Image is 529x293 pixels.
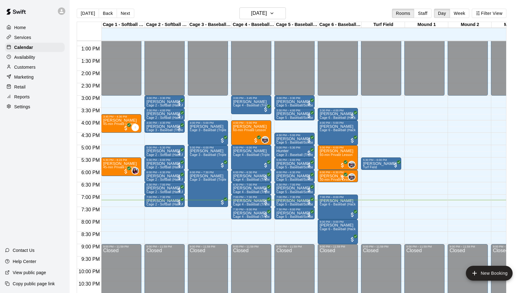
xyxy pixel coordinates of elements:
[80,157,101,163] span: 5:30 PM
[146,121,183,124] div: 4:00 PM – 4:30 PM
[318,145,358,170] div: 5:00 PM – 6:00 PM: 60-min Private Lesson
[274,195,315,207] div: 7:00 PM – 7:30 PM: Maximiliano Salas
[144,108,185,120] div: 3:30 PM – 4:00 PM: Clint Marcus
[5,62,65,72] div: Customers
[77,281,101,287] span: 10:30 PM
[276,203,347,206] span: Cage 5 - Baseball/Softball (Triple Play - HitTrax)
[274,182,315,195] div: 6:30 PM – 7:00 PM: Maximiliano Salas
[306,100,312,106] span: All customers have paid
[320,171,356,174] div: 6:00 PM – 6:30 PM
[103,115,140,118] div: 3:45 PM – 4:30 PM
[77,269,101,274] span: 10:00 PM
[392,9,414,18] button: Rooms
[219,137,226,144] span: All customers have paid
[146,97,183,100] div: 3:00 PM – 3:30 PM
[306,150,312,156] span: All customers have paid
[276,215,347,218] span: Cage 5 - Baseball/Softball (Triple Play - HitTrax)
[231,182,271,195] div: 6:30 PM – 7:00 PM: Howard Mallen
[320,116,394,119] span: Cage 6 - Baseball (Hack Attack Hand-fed Machine)
[363,245,399,248] div: 9:00 PM – 11:59 PM
[190,178,235,181] span: Cage 3 - Baseball (Triple Play)
[219,199,226,205] span: All customers have paid
[276,208,313,211] div: 7:30 PM – 8:00 PM
[231,207,271,219] div: 7:30 PM – 8:00 PM: Gabriel Bagasao
[146,158,183,162] div: 5:30 PM – 6:00 PM
[339,162,346,168] span: All customers have paid
[363,166,377,169] span: Turf Field
[80,46,101,51] span: 1:00 PM
[231,195,271,207] div: 7:00 PM – 7:30 PM: Howard Mallen
[146,178,220,181] span: Cage 2 - Softball (Hack Attack Hand-fed Machine)
[414,9,432,18] button: Staff
[190,171,226,174] div: 6:00 PM – 7:30 PM
[117,9,134,18] button: Next
[318,195,358,219] div: 7:00 PM – 8:00 PM: Manuel Velasquez
[233,183,269,186] div: 6:30 PM – 7:00 PM
[320,196,356,199] div: 7:00 PM – 8:00 PM
[103,122,136,126] span: 45-min Private Lesson
[349,113,355,119] span: All customers have paid
[263,162,269,168] span: All customers have paid
[318,108,358,120] div: 3:30 PM – 4:00 PM: Vander Lins
[80,170,101,175] span: 6:00 PM
[449,245,486,248] div: 9:00 PM – 11:59 PM
[263,106,269,113] span: All customers have paid
[233,245,269,248] div: 9:00 PM – 11:59 PM
[306,199,312,205] span: All customers have paid
[13,258,36,265] p: Help Center
[188,170,228,207] div: 6:00 PM – 7:30 PM: Cage 3 - Baseball (Triple Play)
[320,146,356,149] div: 5:00 PM – 6:00 PM
[276,158,313,162] div: 5:30 PM – 6:00 PM
[233,97,269,100] div: 3:00 PM – 3:45 PM
[233,153,278,157] span: Cage 4 - Baseball (Triple play)
[306,162,312,168] span: All customers have paid
[5,92,65,101] a: Reports
[276,183,313,186] div: 6:30 PM – 7:00 PM
[144,157,185,170] div: 5:30 PM – 6:00 PM: Clint Marcus
[190,245,226,248] div: 9:00 PM – 11:59 PM
[276,141,347,144] span: Cage 5 - Baseball/Softball (Triple Play - HitTrax)
[233,215,278,218] span: Cage 4 - Baseball (Triple play)
[349,137,355,144] span: All customers have paid
[188,22,232,28] div: Cage 3 - Baseball (Triple Play)
[349,212,355,218] span: All customers have paid
[349,236,355,243] span: All customers have paid
[80,256,101,262] span: 9:30 PM
[5,23,65,32] div: Home
[132,124,138,131] img: Brianna Velasquez
[123,168,129,175] span: All customers have paid
[5,72,65,82] a: Marketing
[146,146,183,149] div: 5:00 PM – 5:30 PM
[274,133,315,145] div: 4:30 PM – 5:00 PM: alan bennett
[80,232,101,237] span: 8:30 PM
[263,187,269,193] span: All customers have paid
[263,199,269,205] span: All customers have paid
[276,171,313,174] div: 6:00 PM – 6:30 PM
[276,178,347,181] span: Cage 5 - Baseball/Softball (Triple Play - HitTrax)
[80,108,101,113] span: 3:30 PM
[190,121,226,124] div: 4:00 PM – 5:00 PM
[318,22,362,28] div: Cage 6 - Baseball (Hack Attack Hand-fed Machine)
[231,120,271,145] div: 4:00 PM – 5:00 PM: James Kenison
[14,94,30,100] p: Reports
[14,24,26,31] p: Home
[144,120,185,133] div: 4:00 PM – 4:30 PM: Clint Marcus
[276,97,313,100] div: 3:00 PM – 3:30 PM
[275,22,318,28] div: Cage 5 - Baseball (HitTrax)
[450,9,469,18] button: Week
[80,133,101,138] span: 4:30 PM
[5,82,65,92] a: Retail
[276,109,313,112] div: 3:30 PM – 4:00 PM
[233,121,269,124] div: 4:00 PM – 5:00 PM
[80,58,101,64] span: 1:30 PM
[5,33,65,42] a: Services
[146,183,183,186] div: 6:30 PM – 7:00 PM
[80,83,101,88] span: 2:30 PM
[306,113,312,119] span: All customers have paid
[233,171,269,174] div: 6:00 PM – 6:30 PM
[320,109,356,112] div: 3:30 PM – 4:00 PM
[103,166,136,169] span: 45-min Private Lesson
[219,162,226,168] span: All customers have paid
[80,145,101,150] span: 5:00 PM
